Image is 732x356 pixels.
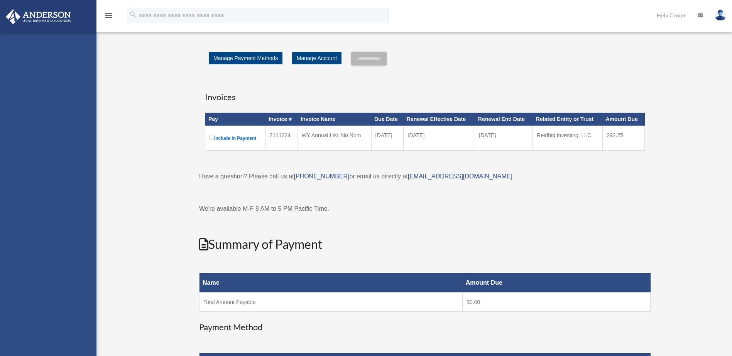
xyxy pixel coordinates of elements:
td: 2111224 [265,126,298,151]
div: WY Annual List, No Nom [302,130,367,141]
td: 292.25 [603,126,645,151]
td: [DATE] [371,126,404,151]
input: Include in Payment [209,135,214,140]
a: [PHONE_NUMBER] [294,173,349,180]
th: Renewal Effective Date [404,113,475,126]
label: Include in Payment [209,133,262,143]
p: We're available M-F 8 AM to 5 PM Pacific Time. [199,203,651,214]
h3: Payment Method [199,321,651,333]
td: Reidbig Investing, LLC [533,126,603,151]
i: menu [104,11,113,20]
img: Anderson Advisors Platinum Portal [3,9,73,24]
th: Amount Due [603,113,645,126]
img: User Pic [715,10,726,21]
th: Invoice # [265,113,298,126]
th: Related Entity or Trust [533,113,603,126]
th: Invoice Name [298,113,371,126]
td: $0.00 [463,292,651,312]
th: Name [199,273,463,292]
h2: Summary of Payment [199,236,651,253]
h3: Invoices [205,84,645,103]
th: Pay [205,113,266,126]
td: Total Amount Payable [199,292,463,312]
td: [DATE] [475,126,533,151]
p: Have a question? Please call us at or email us directly at [199,171,651,182]
a: [EMAIL_ADDRESS][DOMAIN_NAME] [408,173,512,180]
th: Renewal End Date [475,113,533,126]
i: search [129,10,137,19]
a: Manage Payment Methods [209,52,282,64]
th: Amount Due [463,273,651,292]
td: [DATE] [404,126,475,151]
a: Manage Account [292,52,341,64]
th: Due Date [371,113,404,126]
a: menu [104,13,113,20]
